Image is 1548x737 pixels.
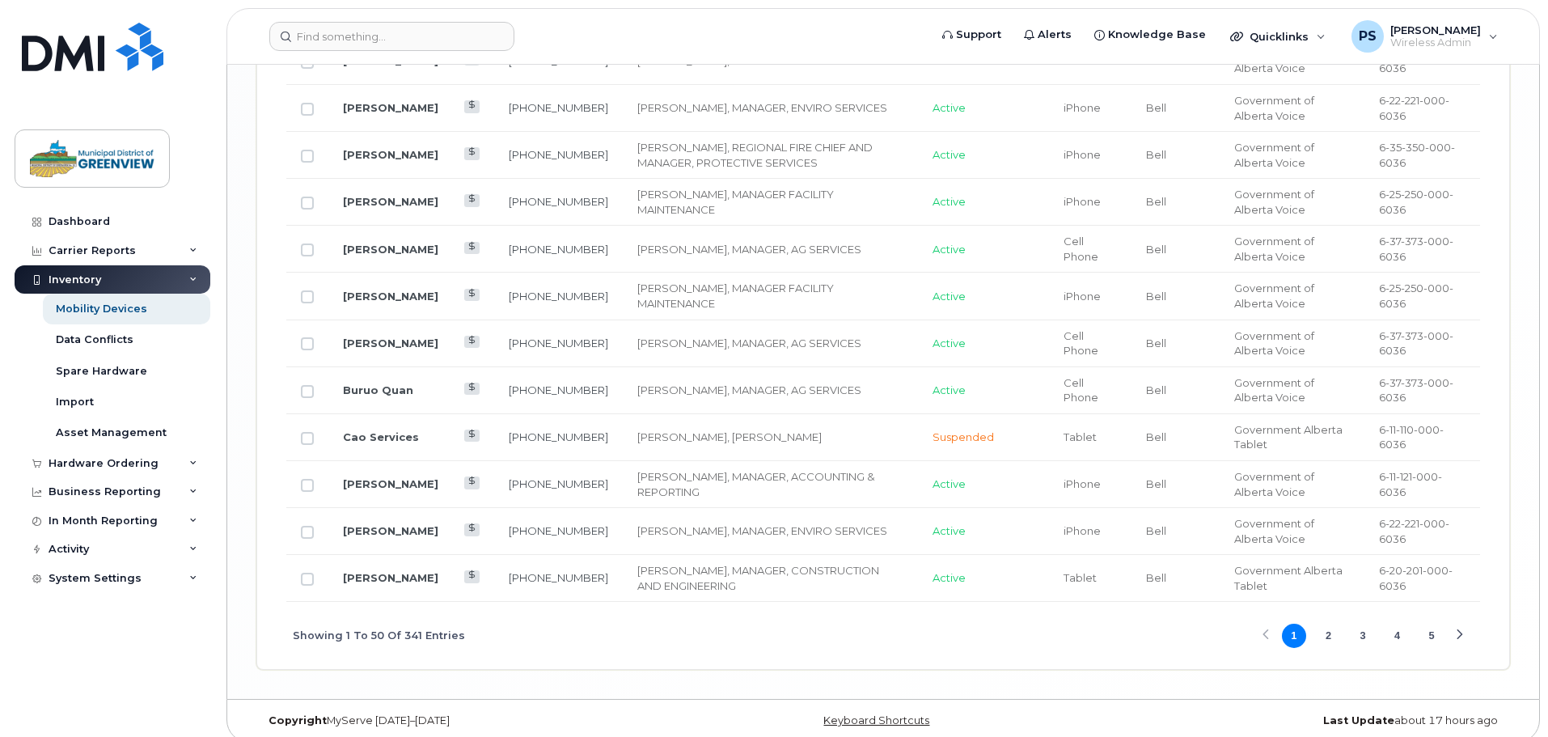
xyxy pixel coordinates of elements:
[1146,430,1166,443] span: Bell
[1379,188,1453,216] span: 6-25-250-000-6036
[933,430,994,443] span: Suspended
[464,289,480,301] a: View Last Bill
[1379,517,1449,545] span: 6-22-221-000-6036
[1385,624,1410,648] button: Page 4
[464,477,480,489] a: View Last Bill
[823,714,929,726] a: Keyboard Shortcuts
[1250,30,1309,43] span: Quicklinks
[464,147,480,159] a: View Last Bill
[1146,195,1166,208] span: Bell
[509,148,608,161] a: [PHONE_NUMBER]
[1064,101,1101,114] span: iPhone
[343,290,438,303] a: [PERSON_NAME]
[1390,23,1481,36] span: [PERSON_NAME]
[293,624,465,648] span: Showing 1 To 50 Of 341 Entries
[933,243,966,256] span: Active
[1323,714,1394,726] strong: Last Update
[343,195,438,208] a: [PERSON_NAME]
[637,187,903,217] div: [PERSON_NAME], MANAGER FACILITY MAINTENANCE
[269,714,327,726] strong: Copyright
[1379,376,1453,405] span: 6-37-373-000-6036
[1013,19,1083,51] a: Alerts
[1448,624,1472,648] button: Next Page
[464,336,480,348] a: View Last Bill
[1234,94,1314,122] span: Government of Alberta Voice
[933,101,966,114] span: Active
[1234,188,1314,216] span: Government of Alberta Voice
[1064,195,1101,208] span: iPhone
[1146,337,1166,349] span: Bell
[933,290,966,303] span: Active
[1219,20,1337,53] div: Quicklinks
[637,469,903,499] div: [PERSON_NAME], MANAGER, ACCOUNTING & REPORTING
[1390,36,1481,49] span: Wireless Admin
[637,140,903,170] div: [PERSON_NAME], REGIONAL FIRE CHIEF AND MANAGER, PROTECTIVE SERVICES
[509,524,608,537] a: [PHONE_NUMBER]
[1379,282,1453,310] span: 6-25-250-000-6036
[1234,470,1314,498] span: Government of Alberta Voice
[1146,290,1166,303] span: Bell
[1419,624,1444,648] button: Page 5
[269,22,514,51] input: Find something...
[637,242,903,257] div: [PERSON_NAME], MANAGER, AG SERVICES
[343,243,438,256] a: [PERSON_NAME]
[1064,376,1098,405] span: Cell Phone
[933,383,966,396] span: Active
[1316,624,1340,648] button: Page 2
[1234,235,1314,263] span: Government of Alberta Voice
[637,336,903,351] div: [PERSON_NAME], MANAGER, AG SERVICES
[933,337,966,349] span: Active
[1379,94,1449,122] span: 6-22-221-000-6036
[509,290,608,303] a: [PHONE_NUMBER]
[464,570,480,582] a: View Last Bill
[343,477,438,490] a: [PERSON_NAME]
[343,430,419,443] a: Cao Services
[933,571,966,584] span: Active
[1146,571,1166,584] span: Bell
[464,194,480,206] a: View Last Bill
[933,524,966,537] span: Active
[1282,624,1306,648] button: Page 1
[1064,148,1101,161] span: iPhone
[1234,282,1314,310] span: Government of Alberta Voice
[1064,329,1098,358] span: Cell Phone
[1234,517,1314,545] span: Government of Alberta Voice
[1146,148,1166,161] span: Bell
[1146,243,1166,256] span: Bell
[343,571,438,584] a: [PERSON_NAME]
[1146,477,1166,490] span: Bell
[1064,477,1101,490] span: iPhone
[1064,524,1101,537] span: iPhone
[1234,141,1314,169] span: Government of Alberta Voice
[509,430,608,443] a: [PHONE_NUMBER]
[464,383,480,395] a: View Last Bill
[509,337,608,349] a: [PHONE_NUMBER]
[509,243,608,256] a: [PHONE_NUMBER]
[1234,564,1343,592] span: Government Alberta Tablet
[1108,27,1206,43] span: Knowledge Base
[509,195,608,208] a: [PHONE_NUMBER]
[509,477,608,490] a: [PHONE_NUMBER]
[933,148,966,161] span: Active
[464,430,480,442] a: View Last Bill
[1064,571,1097,584] span: Tablet
[1064,235,1098,263] span: Cell Phone
[637,100,903,116] div: [PERSON_NAME], MANAGER, ENVIRO SERVICES
[464,523,480,536] a: View Last Bill
[1092,714,1510,727] div: about 17 hours ago
[956,27,1001,43] span: Support
[1064,290,1101,303] span: iPhone
[1146,101,1166,114] span: Bell
[343,337,438,349] a: [PERSON_NAME]
[256,714,675,727] div: MyServe [DATE]–[DATE]
[343,524,438,537] a: [PERSON_NAME]
[464,100,480,112] a: View Last Bill
[509,101,608,114] a: [PHONE_NUMBER]
[343,383,413,396] a: Buruo Quan
[343,101,438,114] a: [PERSON_NAME]
[637,563,903,593] div: [PERSON_NAME], MANAGER, CONSTRUCTION AND ENGINEERING
[637,523,903,539] div: [PERSON_NAME], MANAGER, ENVIRO SERVICES
[1379,470,1442,498] span: 6-11-121-000-6036
[1146,383,1166,396] span: Bell
[1234,423,1343,451] span: Government Alberta Tablet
